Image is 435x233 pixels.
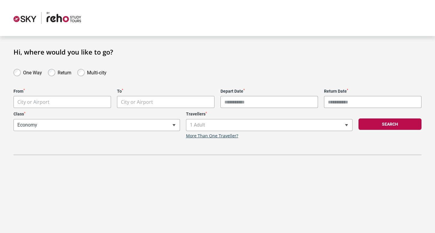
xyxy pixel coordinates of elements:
[117,96,214,108] span: City or Airport
[186,112,352,117] label: Travellers
[14,119,180,131] span: Economy
[324,89,421,94] label: Return Date
[220,89,318,94] label: Depart Date
[87,68,106,76] label: Multi-city
[14,96,111,108] span: City or Airport
[23,68,42,76] label: One Way
[58,68,71,76] label: Return
[121,99,153,105] span: City or Airport
[17,99,49,105] span: City or Airport
[117,96,214,108] span: City or Airport
[117,89,214,94] label: To
[13,89,111,94] label: From
[186,119,352,131] span: 1 Adult
[186,119,352,131] span: 1 Adult
[358,118,421,130] button: Search
[13,48,421,56] h1: Hi, where would you like to go?
[13,112,180,117] label: Class
[186,133,238,139] a: More Than One Traveller?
